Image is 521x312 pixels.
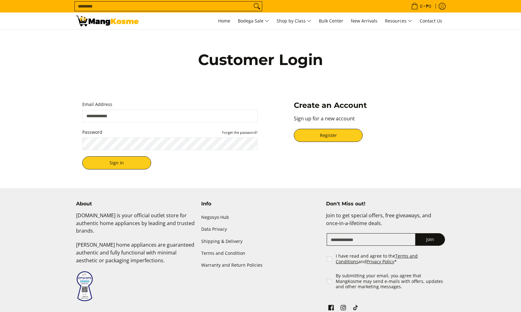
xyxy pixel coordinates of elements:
a: Shipping & Delivery [201,235,320,247]
label: Password [82,128,258,136]
span: Home [218,18,230,24]
a: Shop by Class [273,13,314,29]
a: Negosyo Hub [201,212,320,224]
a: Contact Us [416,13,445,29]
button: Join [415,233,445,246]
span: 0 [419,4,423,8]
h3: Create an Account [294,101,439,110]
label: I have read and agree to the and * [336,253,446,264]
span: • [409,3,433,10]
span: Contact Us [420,18,442,24]
label: Email Address [82,101,258,108]
a: Home [215,13,233,29]
p: Sign up for a new account [294,115,439,129]
a: Data Privacy [201,224,320,235]
h4: Don't Miss out! [326,201,445,207]
span: Bodega Sale [238,17,269,25]
span: Resources [385,17,412,25]
a: Privacy Policy [366,259,394,264]
a: Register [294,129,363,142]
p: Join to get special offers, free giveaways, and once-in-a-lifetime deals. [326,212,445,234]
h4: Info [201,201,320,207]
h1: Customer Login [123,50,398,69]
button: Search [252,2,262,11]
a: Terms and Conditions [336,253,418,264]
nav: Main Menu [145,13,445,29]
a: Warranty and Return Policies [201,259,320,271]
img: Account | Mang Kosme [76,16,139,26]
label: By submitting your email, you agree that MangKosme may send e-mails with offers, updates and othe... [336,273,446,289]
small: Forget the password? [222,130,258,135]
span: ₱0 [425,4,432,8]
img: Data Privacy Seal [76,271,93,302]
a: Bodega Sale [235,13,272,29]
h4: About [76,201,195,207]
a: Terms and Condition [201,247,320,259]
a: Resources [382,13,415,29]
p: [DOMAIN_NAME] is your official outlet store for authentic home appliances by leading and trusted ... [76,212,195,241]
button: Password [222,130,258,135]
span: Shop by Class [277,17,311,25]
a: New Arrivals [348,13,381,29]
span: New Arrivals [351,18,377,24]
a: Bulk Center [316,13,346,29]
button: Sign In [82,156,151,169]
span: Bulk Center [319,18,343,24]
p: [PERSON_NAME] home appliances are guaranteed authentic and fully functional with minimal aestheti... [76,241,195,270]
